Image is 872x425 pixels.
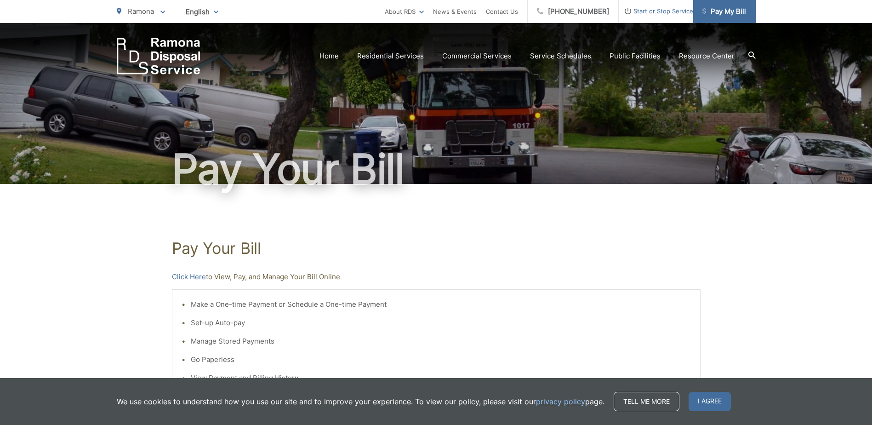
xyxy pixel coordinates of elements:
[357,51,424,62] a: Residential Services
[536,396,585,407] a: privacy policy
[172,271,701,282] p: to View, Pay, and Manage Your Bill Online
[614,392,679,411] a: Tell me more
[385,6,424,17] a: About RDS
[172,239,701,258] h1: Pay Your Bill
[191,317,691,328] li: Set-up Auto-pay
[117,38,200,75] a: EDCD logo. Return to the homepage.
[319,51,339,62] a: Home
[191,336,691,347] li: Manage Stored Payments
[486,6,518,17] a: Contact Us
[117,396,604,407] p: We use cookies to understand how you use our site and to improve your experience. To view our pol...
[128,7,154,16] span: Ramona
[191,354,691,365] li: Go Paperless
[610,51,661,62] a: Public Facilities
[117,146,756,192] h1: Pay Your Bill
[689,392,731,411] span: I agree
[191,299,691,310] li: Make a One-time Payment or Schedule a One-time Payment
[179,4,225,20] span: English
[191,373,691,384] li: View Payment and Billing History
[442,51,512,62] a: Commercial Services
[172,271,206,282] a: Click Here
[530,51,591,62] a: Service Schedules
[679,51,735,62] a: Resource Center
[433,6,477,17] a: News & Events
[702,6,746,17] span: Pay My Bill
